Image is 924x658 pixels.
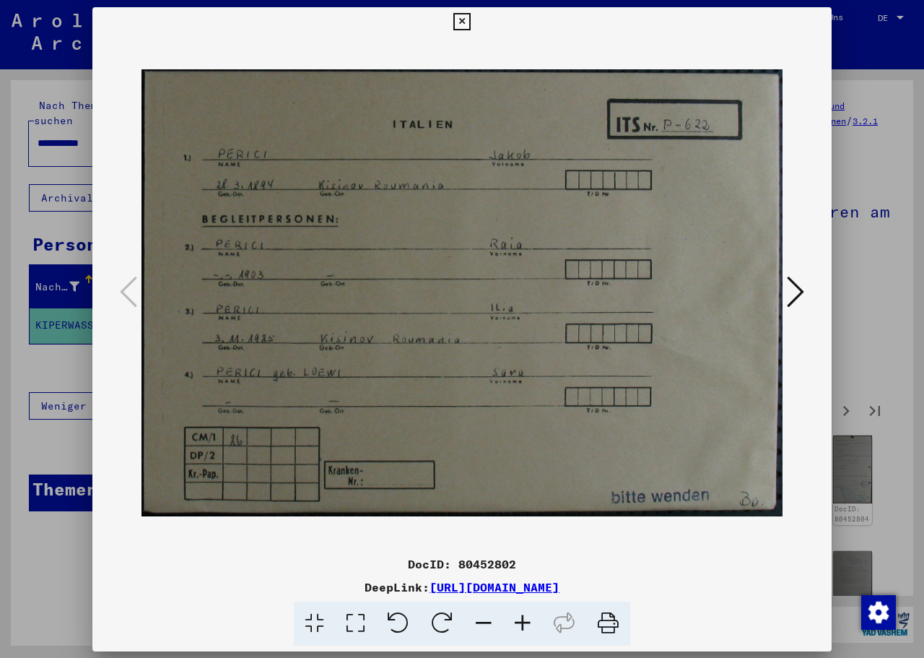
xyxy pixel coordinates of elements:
[860,594,895,629] div: Zustimmung ändern
[92,579,832,596] div: DeepLink:
[430,580,559,594] a: [URL][DOMAIN_NAME]
[861,595,896,630] img: Zustimmung ändern
[141,36,783,550] img: 001.jpg
[92,555,832,573] div: DocID: 80452802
